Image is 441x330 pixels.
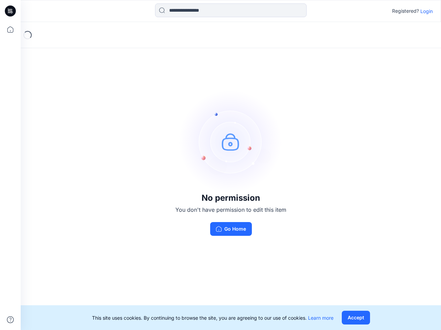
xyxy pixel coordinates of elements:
[342,311,370,324] button: Accept
[210,222,252,236] button: Go Home
[308,315,334,321] a: Learn more
[175,206,286,214] p: You don't have permission to edit this item
[179,90,283,193] img: no-perm.svg
[92,314,334,321] p: This site uses cookies. By continuing to browse the site, you are agreeing to our use of cookies.
[175,193,286,203] h3: No permission
[392,7,419,15] p: Registered?
[420,8,433,15] p: Login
